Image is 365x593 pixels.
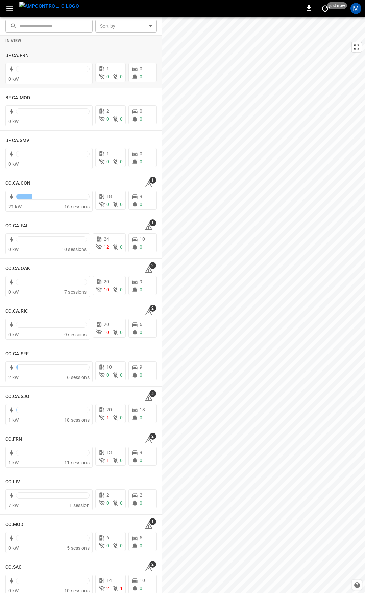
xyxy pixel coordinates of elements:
span: 0 [120,372,123,378]
h6: CC.CA.OAK [5,265,30,272]
span: 18 [140,407,145,412]
span: 5 [140,535,142,541]
span: 0 [106,543,109,548]
span: 0 [120,116,123,122]
span: 5 sessions [67,545,90,551]
h6: CC.SAC [5,564,22,571]
span: 6 [140,322,142,327]
span: 1 [149,518,156,525]
span: 0 [106,372,109,378]
span: 1 [120,586,123,591]
span: 0 [140,330,142,335]
span: 0 [140,74,142,79]
span: 0 [140,116,142,122]
span: 0 kW [8,247,19,252]
span: 1 session [69,503,89,508]
span: 9 [140,364,142,370]
span: 0 [140,372,142,378]
span: 0 [140,543,142,548]
span: 1 [106,66,109,71]
span: 0 [140,202,142,207]
span: 0 [140,500,142,506]
span: 0 kW [8,289,19,295]
span: 2 [106,108,109,114]
span: 2 kW [8,375,19,380]
span: 0 [140,151,142,156]
span: 1 [106,151,109,156]
span: 0 [120,330,123,335]
span: 1 kW [8,460,19,465]
h6: CC.CA.CON [5,179,30,187]
span: 0 [106,116,109,122]
span: 13 [106,450,112,455]
span: 0 [106,74,109,79]
span: 16 sessions [64,204,90,209]
h6: CC.CA.FAI [5,222,27,230]
span: 2 [140,492,142,498]
span: 0 kW [8,161,19,167]
span: 0 [106,202,109,207]
span: 0 [120,458,123,463]
span: 0 [120,202,123,207]
span: 0 [120,500,123,506]
span: 2 [149,262,156,269]
span: 24 [104,236,109,242]
span: 10 [140,578,145,583]
span: 0 [120,74,123,79]
div: profile-icon [350,3,361,14]
span: 0 [140,159,142,164]
span: 11 sessions [64,460,90,465]
span: 9 [140,194,142,199]
h6: CC.CA.SJO [5,393,29,400]
span: 0 [140,287,142,292]
span: 0 [140,108,142,114]
span: 9 [140,279,142,284]
span: 6 [106,535,109,541]
button: set refresh interval [320,3,331,14]
strong: In View [5,38,22,43]
h6: CC.MOD [5,521,24,528]
span: 1 [149,219,156,226]
span: 2 [149,433,156,440]
span: 0 kW [8,545,19,551]
span: 0 [106,159,109,164]
h6: CC.CA.SFF [5,350,29,358]
span: 21 kW [8,204,22,209]
span: 1 [106,458,109,463]
span: 7 sessions [64,289,87,295]
span: 0 [120,159,123,164]
span: 20 [104,322,109,327]
span: 20 [106,407,112,412]
span: 0 kW [8,76,19,82]
span: 1 kW [8,417,19,423]
span: 0 [106,500,109,506]
span: 10 [104,330,109,335]
span: 12 [104,244,109,250]
span: 10 [140,236,145,242]
span: 2 [149,305,156,312]
span: 0 [120,287,123,292]
span: 0 kW [8,119,19,124]
h6: BF.CA.SMV [5,137,29,144]
span: 20 [104,279,109,284]
span: 10 [104,287,109,292]
span: 7 kW [8,503,19,508]
h6: BF.CA.MOD [5,94,30,102]
canvas: Map [162,17,365,593]
span: 2 [149,561,156,568]
span: 0 [120,415,123,420]
span: 10 [106,364,112,370]
span: 0 [140,415,142,420]
span: 6 sessions [67,375,90,380]
span: 18 sessions [64,417,90,423]
img: ampcontrol.io logo [19,2,79,10]
span: 9 sessions [64,332,87,337]
h6: CC.FRN [5,436,22,443]
span: 1 [149,177,156,184]
span: 0 [120,244,123,250]
h6: CC.CA.RIC [5,308,28,315]
span: 0 [140,244,142,250]
span: 2 [106,586,109,591]
span: 10 sessions [62,247,87,252]
span: 14 [106,578,112,583]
